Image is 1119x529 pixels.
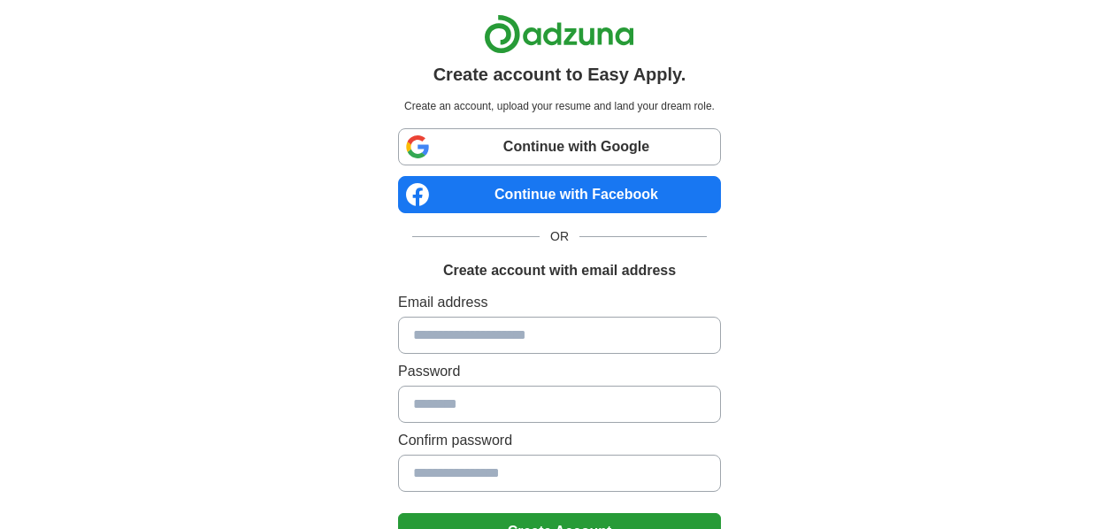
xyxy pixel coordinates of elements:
h1: Create account with email address [443,260,676,281]
label: Email address [398,292,721,313]
img: Adzuna logo [484,14,634,54]
label: Password [398,361,721,382]
h1: Create account to Easy Apply. [433,61,686,88]
p: Create an account, upload your resume and land your dream role. [402,98,717,114]
span: OR [540,227,579,246]
label: Confirm password [398,430,721,451]
a: Continue with Facebook [398,176,721,213]
a: Continue with Google [398,128,721,165]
